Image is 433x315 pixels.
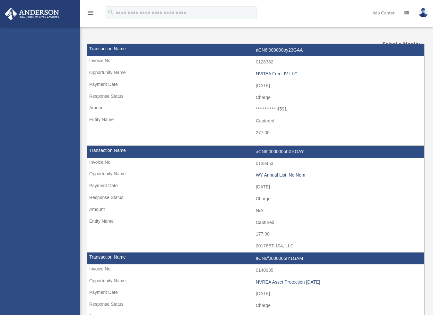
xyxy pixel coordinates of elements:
td: Charge [87,193,424,205]
td: Captured [87,217,424,229]
td: 0140935 [87,264,424,277]
td: aCN6f000000oy23GAA [87,44,424,56]
td: 0138453 [87,158,424,170]
td: N/A [87,205,424,217]
td: aCN6f000000ohXRGAY [87,146,424,158]
i: search [107,9,114,16]
td: [DATE] [87,80,424,92]
td: 0128382 [87,56,424,68]
i: menu [87,9,94,17]
td: [DATE] [87,288,424,300]
td: Charge [87,300,424,312]
div: NVREA Free JV LLC [256,71,421,77]
td: Captured [87,115,424,127]
img: Anderson Advisors Platinum Portal [3,8,61,20]
td: 20176BT-104, LLC [87,240,424,252]
td: aCN6f0000005IY1GAM [87,253,424,265]
a: menu [87,11,94,17]
label: Select a Month: [373,40,420,49]
td: 177.00 [87,228,424,240]
td: [DATE] [87,181,424,193]
td: Charge [87,92,424,104]
td: 277.00 [87,127,424,139]
img: User Pic [419,8,428,17]
div: WY Annual List, No Nom [256,172,421,178]
div: NVREA Asset Protection [DATE] [256,279,421,285]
